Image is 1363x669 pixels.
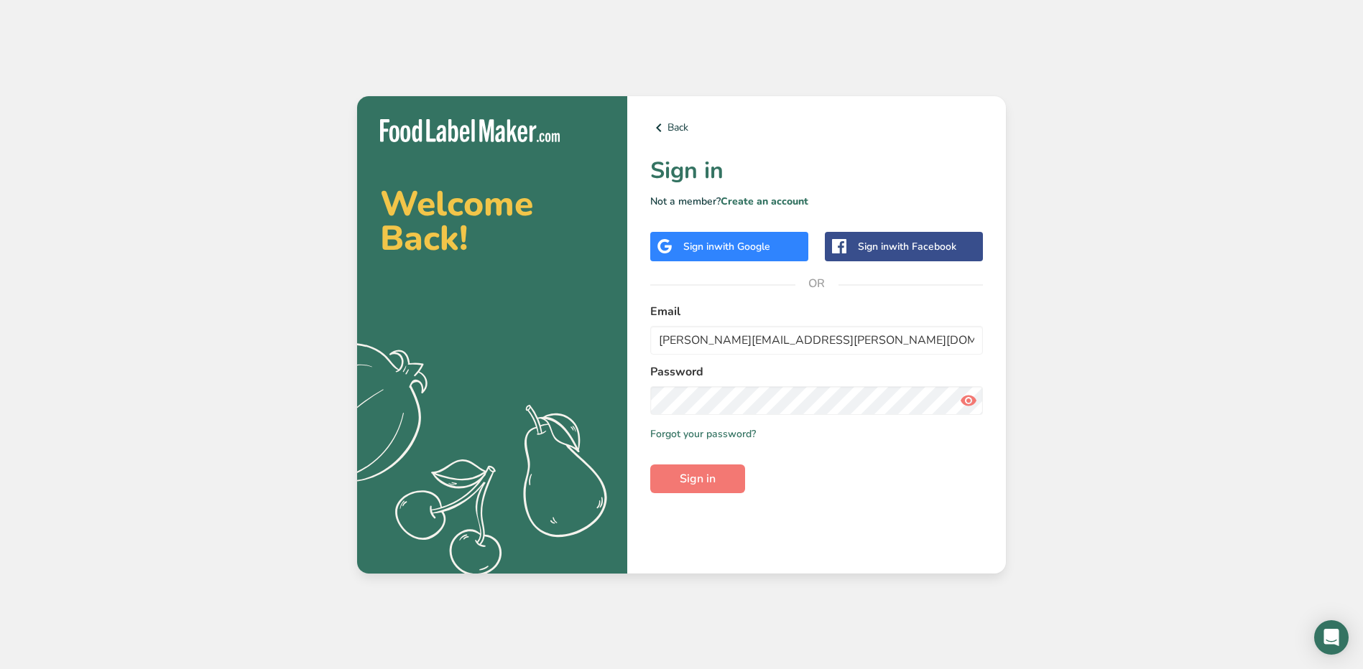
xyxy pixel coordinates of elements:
[380,119,560,143] img: Food Label Maker
[650,464,745,493] button: Sign in
[858,239,956,254] div: Sign in
[650,426,756,441] a: Forgot your password?
[683,239,770,254] div: Sign in
[714,240,770,253] span: with Google
[1314,620,1349,655] div: Open Intercom Messenger
[889,240,956,253] span: with Facebook
[380,187,604,256] h2: Welcome Back!
[650,119,983,136] a: Back
[650,303,983,320] label: Email
[650,363,983,380] label: Password
[650,326,983,355] input: Enter Your Email
[795,262,838,305] span: OR
[680,470,716,487] span: Sign in
[650,154,983,188] h1: Sign in
[650,194,983,209] p: Not a member?
[721,195,808,208] a: Create an account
